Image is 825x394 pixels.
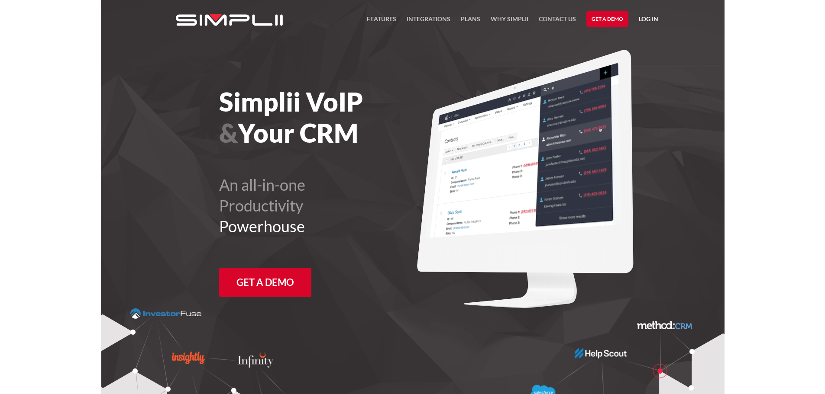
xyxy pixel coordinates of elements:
[219,86,460,148] h1: Simplii VoIP Your CRM
[639,14,658,27] a: Log in
[219,268,311,297] a: Get a Demo
[367,14,396,29] a: FEATURES
[586,11,628,27] a: Get a Demo
[491,14,528,29] a: Why Simplii
[461,14,480,29] a: Plans
[219,174,460,237] h2: An all-in-one Productivity
[176,14,283,26] img: Simplii
[407,14,450,29] a: Integrations
[219,117,238,148] span: &
[219,217,305,236] span: Powerhouse
[539,14,576,29] a: Contact US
